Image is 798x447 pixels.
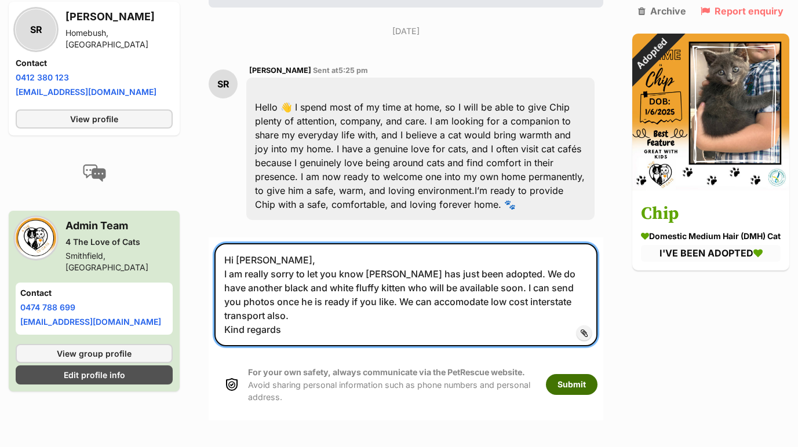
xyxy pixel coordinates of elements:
[632,181,789,193] a: Adopted
[16,57,173,69] h4: Contact
[617,19,687,88] div: Adopted
[20,287,168,299] h4: Contact
[16,365,173,384] a: Edit profile info
[641,201,781,228] h3: Chip
[632,34,789,190] img: Chip
[16,87,156,97] a: [EMAIL_ADDRESS][DOMAIN_NAME]
[64,369,125,381] span: Edit profile info
[209,69,238,98] div: SR
[57,347,132,360] span: View group profile
[249,66,311,75] span: [PERSON_NAME]
[209,25,603,37] p: [DATE]
[16,344,173,363] a: View group profile
[16,72,69,82] a: 0412 380 123
[16,109,173,129] a: View profile
[83,164,106,182] img: conversation-icon-4a6f8262b818ee0b60e3300018af0b2d0b884aa5de6e9bcb8d3d4eeb1a70a7c4.svg
[65,9,173,25] h3: [PERSON_NAME]
[20,302,75,312] a: 0474 788 699
[338,66,368,75] span: 5:25 pm
[641,246,781,262] div: I'VE BEEN ADOPTED
[632,193,789,270] a: Chip Domestic Medium Hair (DMH) Cat I'VE BEEN ADOPTED
[65,250,173,273] div: Smithfield, [GEOGRAPHIC_DATA]
[641,230,781,243] div: Domestic Medium Hair (DMH) Cat
[701,6,784,16] a: Report enquiry
[313,66,368,75] span: Sent at
[70,113,118,125] span: View profile
[248,366,534,403] p: Avoid sharing personal information such as phone numbers and personal address.
[246,78,595,220] div: Hello 👋 I spend most of my time at home, so I will be able to give Chip plenty of attention, comp...
[65,236,173,248] div: 4 The Love of Cats
[546,374,597,395] button: Submit
[65,27,173,50] div: Homebush, [GEOGRAPHIC_DATA]
[248,367,525,377] strong: For your own safety, always communicate via the PetRescue website.
[16,218,56,258] img: 4 The Love of Cats profile pic
[16,9,56,50] div: SR
[20,317,161,327] a: [EMAIL_ADDRESS][DOMAIN_NAME]
[638,6,686,16] a: Archive
[65,218,173,234] h3: Admin Team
